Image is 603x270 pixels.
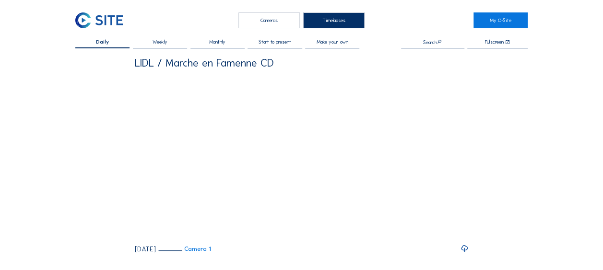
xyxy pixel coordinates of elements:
[485,39,504,45] div: Fullscreen
[135,246,156,252] div: [DATE]
[158,246,211,252] a: Camera 1
[473,12,528,28] a: My C-Site
[209,39,225,45] span: Monthly
[317,39,348,45] span: Make your own
[135,58,274,68] div: LIDL / Marche en Famenne CD
[135,73,468,240] video: Your browser does not support the video tag.
[153,39,167,45] span: Weekly
[238,12,300,28] div: Cameras
[96,39,109,45] span: Daily
[75,12,130,28] a: C-SITE Logo
[75,12,123,28] img: C-SITE Logo
[259,39,291,45] span: Start to present
[303,12,365,28] div: Timelapses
